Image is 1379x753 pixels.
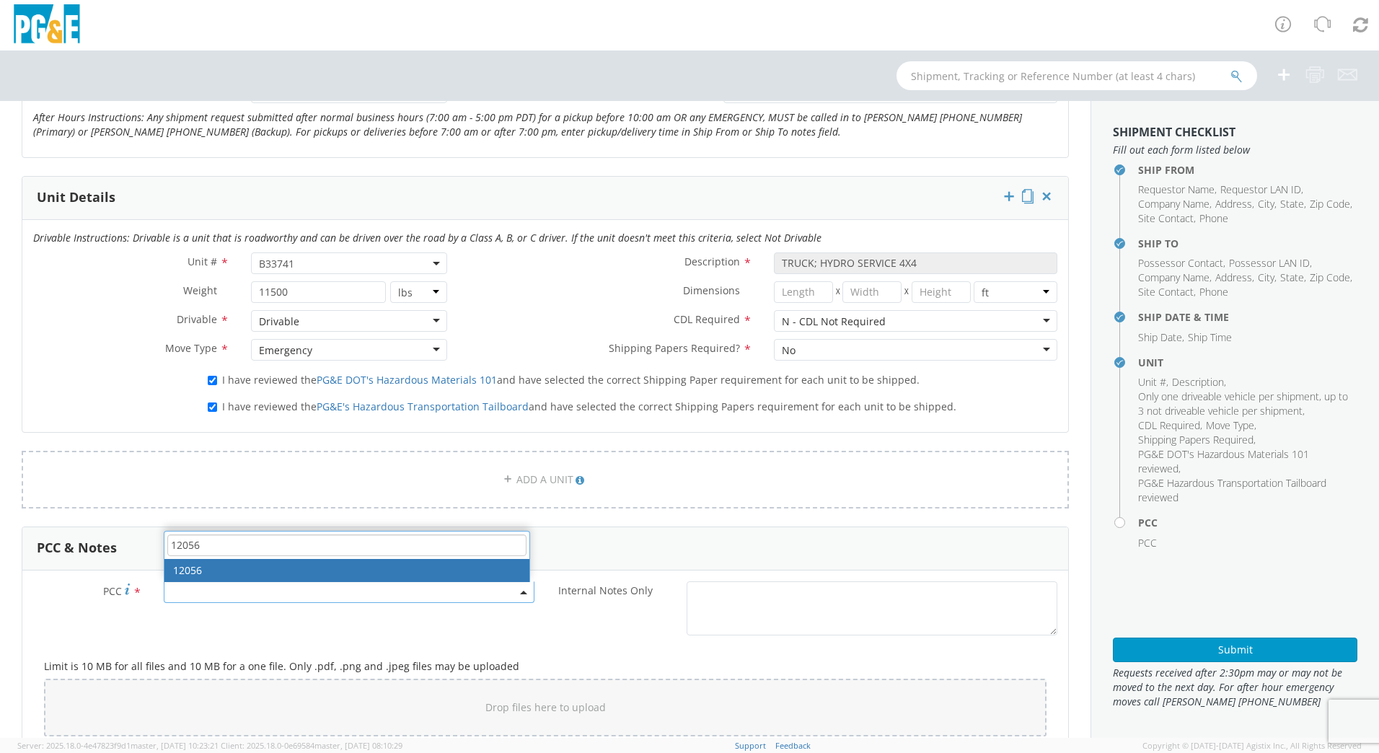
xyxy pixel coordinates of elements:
input: Shipment, Tracking or Reference Number (at least 4 chars) [896,61,1257,90]
h3: Unit Details [37,190,115,205]
div: No [782,343,796,358]
span: PG&E DOT's Hazardous Materials 101 reviewed [1138,447,1309,475]
span: Zip Code [1310,197,1350,211]
li: , [1138,270,1212,285]
span: Address [1215,197,1252,211]
span: Ship Time [1188,330,1232,344]
span: Phone [1199,211,1228,225]
h4: PCC [1138,517,1357,528]
div: N - CDL Not Required [782,314,886,329]
span: Dimensions [683,283,740,297]
span: Unit # [188,255,217,268]
span: Unit # [1138,375,1166,389]
li: , [1215,197,1254,211]
span: Ship Date [1138,330,1182,344]
span: Description [1172,375,1224,389]
li: , [1138,433,1256,447]
div: Drivable [259,314,299,329]
span: CDL Required [674,312,740,326]
span: State [1280,197,1304,211]
span: Drivable [177,312,217,326]
span: Site Contact [1138,285,1194,299]
a: PG&E DOT's Hazardous Materials 101 [317,373,497,387]
input: Height [912,281,971,303]
span: Possessor LAN ID [1229,256,1310,270]
input: I have reviewed thePG&E DOT's Hazardous Materials 101and have selected the correct Shipping Paper... [208,376,217,385]
li: , [1220,182,1303,197]
strong: Shipment Checklist [1113,124,1235,140]
span: PCC [103,584,122,598]
span: City [1258,197,1274,211]
span: master, [DATE] 08:10:29 [314,740,402,751]
span: Requests received after 2:30pm may or may not be moved to the next day. For after hour emergency ... [1113,666,1357,709]
span: Requestor LAN ID [1220,182,1301,196]
li: , [1258,197,1277,211]
li: , [1172,375,1226,389]
span: Shipping Papers Required? [609,341,740,355]
h3: PCC & Notes [37,541,117,555]
span: master, [DATE] 10:23:21 [131,740,219,751]
i: After Hours Instructions: Any shipment request submitted after normal business hours (7:00 am - 5... [33,110,1022,138]
li: , [1138,256,1225,270]
li: , [1280,197,1306,211]
input: I have reviewed thePG&E's Hazardous Transportation Tailboardand have selected the correct Shippin... [208,402,217,412]
span: CDL Required [1138,418,1200,432]
span: Description [684,255,740,268]
li: , [1258,270,1277,285]
h4: Unit [1138,357,1357,368]
span: I have reviewed the and have selected the correct Shipping Papers requirement for each unit to be... [222,400,956,413]
a: Support [735,740,766,751]
li: , [1138,330,1184,345]
span: Move Type [1206,418,1254,432]
span: Requestor Name [1138,182,1215,196]
input: Length [774,281,833,303]
span: State [1280,270,1304,284]
li: , [1138,447,1354,476]
li: , [1138,285,1196,299]
i: Drivable Instructions: Drivable is a unit that is roadworthy and can be driven over the road by a... [33,231,821,245]
span: Server: 2025.18.0-4e47823f9d1 [17,740,219,751]
span: City [1258,270,1274,284]
span: I have reviewed the and have selected the correct Shipping Paper requirement for each unit to be ... [222,373,920,387]
span: Copyright © [DATE]-[DATE] Agistix Inc., All Rights Reserved [1142,740,1362,752]
img: pge-logo-06675f144f4cfa6a6814.png [11,4,83,47]
span: PCC [1138,536,1157,550]
h4: Ship Date & Time [1138,312,1357,322]
li: , [1138,197,1212,211]
li: 12056 [164,559,529,582]
li: , [1138,211,1196,226]
span: Internal Notes Only [558,584,653,597]
li: , [1310,197,1352,211]
span: Possessor Contact [1138,256,1223,270]
span: Drop files here to upload [485,700,606,714]
span: Site Contact [1138,211,1194,225]
span: B33741 [259,257,439,270]
a: ADD A UNIT [22,451,1069,508]
li: , [1138,389,1354,418]
span: Fill out each form listed below [1113,143,1357,157]
span: Only one driveable vehicle per shipment, up to 3 not driveable vehicle per shipment [1138,389,1348,418]
span: X [902,281,912,303]
li: , [1215,270,1254,285]
span: Zip Code [1310,270,1350,284]
li: , [1280,270,1306,285]
span: Move Type [165,341,217,355]
h5: Limit is 10 MB for all files and 10 MB for a one file. Only .pdf, .png and .jpeg files may be upl... [44,661,1047,671]
h4: Ship From [1138,164,1357,175]
span: Address [1215,270,1252,284]
span: Weight [183,283,217,297]
span: Client: 2025.18.0-0e69584 [221,740,402,751]
button: Submit [1113,638,1357,662]
span: B33741 [251,252,447,274]
li: , [1138,182,1217,197]
span: PG&E Hazardous Transportation Tailboard reviewed [1138,476,1326,504]
span: Phone [1199,285,1228,299]
li: , [1206,418,1256,433]
li: , [1138,418,1202,433]
div: Emergency [259,343,312,358]
li: , [1138,375,1168,389]
li: , [1229,256,1312,270]
a: PG&E's Hazardous Transportation Tailboard [317,400,529,413]
span: Shipping Papers Required [1138,433,1254,446]
span: Company Name [1138,270,1210,284]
